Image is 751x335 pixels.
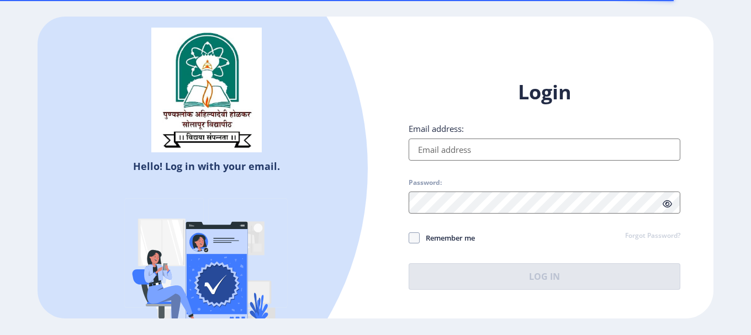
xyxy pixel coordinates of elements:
[409,123,464,134] label: Email address:
[625,231,680,241] a: Forgot Password?
[409,178,442,187] label: Password:
[420,231,475,244] span: Remember me
[409,263,680,290] button: Log In
[151,28,262,152] img: sulogo.png
[409,79,680,105] h1: Login
[409,139,680,161] input: Email address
